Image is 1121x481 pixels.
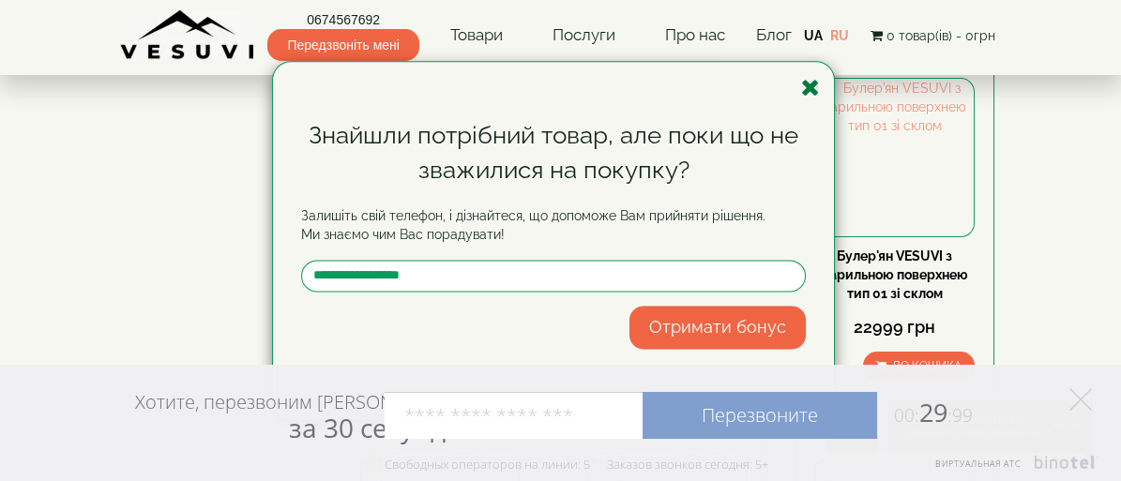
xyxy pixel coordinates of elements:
span: 29 [877,395,973,429]
span: :99 [947,403,973,428]
div: Свободных операторов на линии: 5 Заказов звонков сегодня: 5+ [385,457,768,472]
span: 00: [894,403,919,428]
p: Залишіть свій телефон, і дізнайтеся, що допоможе Вам прийняти рішення. Ми знаємо чим Вас порадувати! [301,206,806,244]
a: Перезвоните [643,392,877,439]
div: Знайшли потрібний товар, але поки що не зважилися на покупку? [301,118,806,188]
span: за 30 секунд? [289,410,457,445]
button: Отримати бонус [629,306,806,349]
div: Хотите, перезвоним [PERSON_NAME] [135,390,457,443]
